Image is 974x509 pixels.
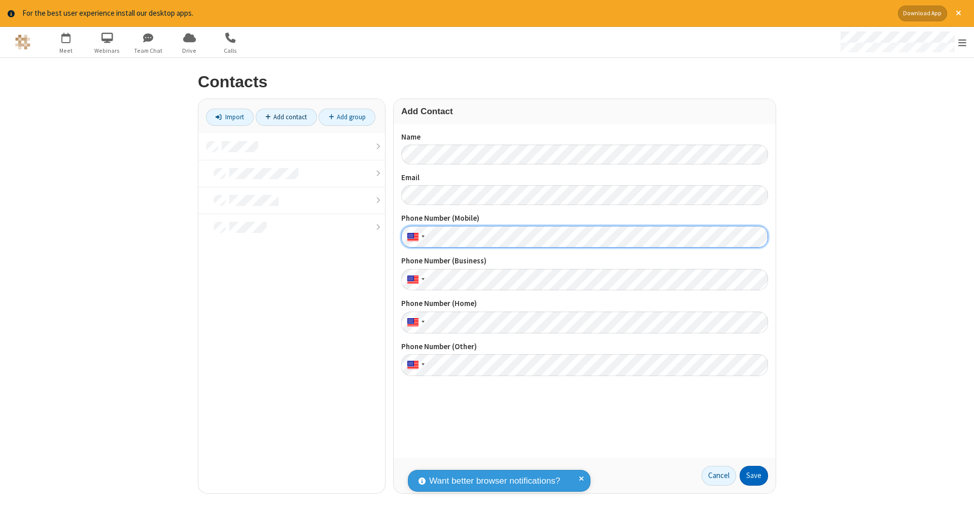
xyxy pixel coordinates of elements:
[401,107,768,116] h3: Add Contact
[401,298,768,310] label: Phone Number (Home)
[702,466,736,486] a: Cancel
[401,255,768,267] label: Phone Number (Business)
[47,46,85,55] span: Meet
[740,466,768,486] button: Save
[831,27,974,57] div: Open menu
[401,172,768,184] label: Email
[198,73,776,91] h2: Contacts
[22,8,890,19] div: For the best user experience install our desktop apps.
[401,226,428,248] div: United States: + 1
[401,312,428,333] div: United States: + 1
[4,27,42,57] button: Logo
[206,109,254,126] a: Import
[401,213,768,224] label: Phone Number (Mobile)
[401,354,428,376] div: United States: + 1
[951,6,966,21] button: Close alert
[898,6,947,21] button: Download App
[88,46,126,55] span: Webinars
[212,46,250,55] span: Calls
[319,109,375,126] a: Add group
[170,46,208,55] span: Drive
[256,109,317,126] a: Add contact
[15,35,30,50] img: QA Selenium DO NOT DELETE OR CHANGE
[401,131,768,143] label: Name
[429,474,560,488] span: Want better browser notifications?
[401,269,428,291] div: United States: + 1
[129,46,167,55] span: Team Chat
[401,341,768,353] label: Phone Number (Other)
